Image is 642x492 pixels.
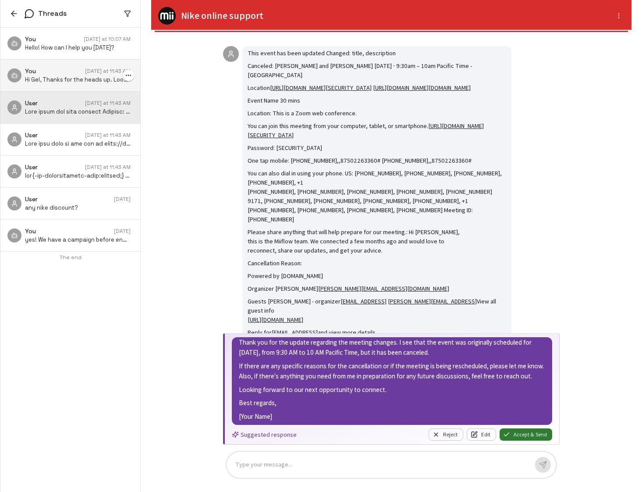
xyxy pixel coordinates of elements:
[85,99,131,108] span: [DATE] at 11:43 AM
[248,122,484,139] a: [URL][DOMAIN_NAME][SECURITY_DATA]
[25,172,131,180] p: lor{-ip-dolorsitametc-adip:elitsed;} doeiu, te{inc-utlab-etdolo:3ma; ali-enima-minimv:4qu;} .nosT...
[25,236,131,244] p: yes! We have a campaign before end of august
[239,411,545,421] p: [Your Name]
[248,121,506,140] p: You can join this meeting from your computer, tablet, or smartphone.
[248,61,506,80] p: Canceled: [PERSON_NAME] and [PERSON_NAME] [DATE] ⋅ 9:30am – 10am Pacific Time - [GEOGRAPHIC_DATA]
[25,44,131,52] p: Hello! How can I help you [DATE]?
[248,156,506,165] p: One tap mobile: [PHONE_NUMBER],,87502263360# [PHONE_NUMBER],,87502263360#
[248,143,506,153] p: Password: [SECURITY_DATA]
[84,35,131,44] span: [DATE] at 10:07 AM
[25,140,131,148] p: Lore ipsu dolo si ame con ad elits://doe.temporinci.utl/e/dolore-mag-aliqua-en-admi-veniamq Nos E...
[500,428,552,441] button: Accept & Send
[248,49,506,58] p: This event has been updated Changed: title, description
[114,227,131,236] span: [DATE]
[341,297,387,305] a: [EMAIL_ADDRESS]
[270,84,372,92] a: [URL][DOMAIN_NAME][SECURITY_DATA]
[239,398,545,408] p: Best regards,
[248,169,506,224] p: You can also dial in using your phone. US: [PHONE_NUMBER], [PHONE_NUMBER], [PHONE_NUMBER], [PHONE...
[429,428,463,441] button: Reject
[248,271,506,281] p: Powered by [DOMAIN_NAME]
[25,204,131,212] p: any nike discount?
[85,131,131,140] span: [DATE] at 11:43 AM
[248,228,506,255] p: Please share anything that will help prepare for our meeting.: Hi [PERSON_NAME], this is the Miif...
[373,84,471,92] a: [URL][DOMAIN_NAME][DOMAIN_NAME]
[85,67,131,76] span: [DATE] at 11:43 AM
[248,109,506,118] p: Location: This is a Zoom web conference.
[248,328,506,346] p: Reply for and view more details Your attendance is optional.
[25,76,131,84] p: Hi Gel, Thanks for the heads up. Looking forward to catching up later when [PERSON_NAME] is back....
[248,83,506,93] p: Location
[85,163,131,172] span: [DATE] at 11:43 AM
[467,428,496,441] button: Edit
[158,7,176,25] img: Assistant Logo
[241,430,297,439] p: Suggested response
[239,337,545,357] p: Thank you for the update regarding the meeting changes. I see that the event was originally sched...
[239,361,545,381] p: If there are any specific reasons for the cancellation or if the meeting is being rescheduled, pl...
[248,284,506,293] p: Organizer [PERSON_NAME]
[248,316,303,324] a: [URL][DOMAIN_NAME]
[248,297,506,324] p: Guests [PERSON_NAME] - organizer View all guest info
[232,431,239,438] svg: Suggested response
[239,385,545,395] p: Looking forward to our next opportunity to connect.
[388,297,477,305] a: [PERSON_NAME][EMAIL_ADDRESS]
[248,259,506,268] p: Cancellation Reason:
[318,285,449,292] a: [PERSON_NAME][EMAIL_ADDRESS][DOMAIN_NAME]
[272,328,318,336] a: [EMAIL_ADDRESS]
[114,195,131,204] span: [DATE]
[25,108,131,116] p: Lore ipsum dol sita consect Adipisc: elits, doeiusmodte Incididu: Utlabore Etdo mag Aliqua Enimad...
[248,96,506,105] p: Event Name 30 mins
